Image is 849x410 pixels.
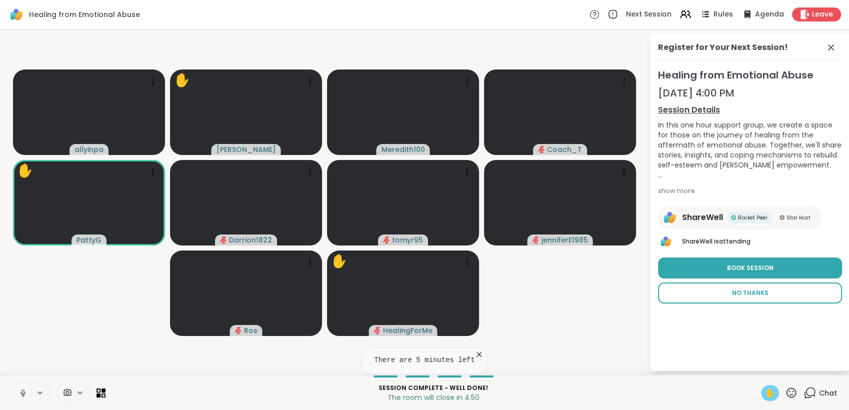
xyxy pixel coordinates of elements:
[682,237,842,246] p: is attending
[658,41,788,53] div: Register for Your Next Session!
[29,9,140,19] span: Healing from Emotional Abuse
[111,383,755,392] p: Session Complete - well done!
[658,104,842,116] a: Session Details
[658,120,842,180] div: In this one hour support group, we create a space for those on the journey of healing from the af...
[541,235,588,245] span: jenniferE1985
[383,236,390,243] span: audio-muted
[738,214,767,221] span: Rocket Peer
[74,144,103,154] span: allyinpa
[383,325,432,335] span: HealingForMe
[682,211,723,223] span: ShareWell
[727,263,773,272] span: Book Session
[76,235,101,245] span: PattyG
[732,288,768,297] span: No Thanks
[174,70,190,90] div: ✋
[392,235,423,245] span: tomyr95
[658,186,842,196] div: show more
[682,237,712,245] span: ShareWell
[713,9,733,19] span: Rules
[658,68,842,82] span: Healing from Emotional Abuse
[8,6,25,23] img: ShareWell Logomark
[381,144,425,154] span: Meredith100
[547,144,582,154] span: Coach_T
[331,251,347,271] div: ✋
[538,146,545,153] span: audio-muted
[17,161,33,180] div: ✋
[244,325,257,335] span: Ros
[229,235,272,245] span: Darrion1822
[374,327,381,334] span: audio-muted
[812,9,833,19] span: Leave
[235,327,242,334] span: audio-muted
[819,388,837,398] span: Chat
[779,215,784,220] img: Star Host
[755,9,784,19] span: Agenda
[731,215,736,220] img: Rocket Peer
[658,257,842,278] button: Book Session
[532,236,539,243] span: audio-muted
[765,387,775,399] span: ✋
[216,144,276,154] span: [PERSON_NAME]
[658,86,842,100] div: [DATE] 4:00 PM
[662,209,678,225] img: ShareWell
[626,9,671,19] span: Next Session
[111,392,755,402] p: The room will close in 4:50
[220,236,227,243] span: audio-muted
[374,355,475,365] pre: There are 5 minutes left
[658,205,822,229] a: ShareWellShareWellRocket PeerRocket PeerStar HostStar Host
[786,214,810,221] span: Star Host
[658,282,842,303] button: No Thanks
[659,234,673,248] img: ShareWell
